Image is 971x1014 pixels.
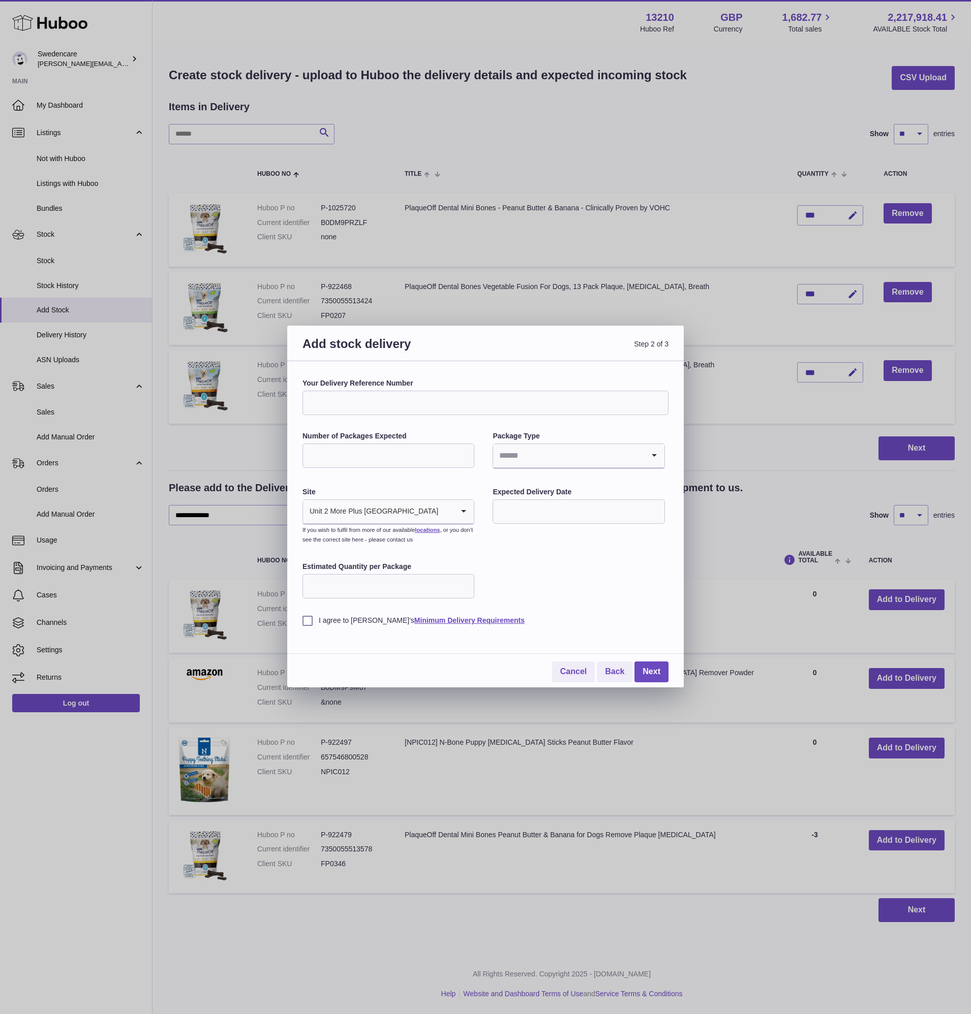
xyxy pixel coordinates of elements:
[415,527,440,533] a: locations
[493,444,644,467] input: Search for option
[302,562,474,572] label: Estimated Quantity per Package
[303,500,439,523] span: Unit 2 More Plus [GEOGRAPHIC_DATA]
[485,336,669,364] span: Step 2 of 3
[439,500,453,523] input: Search for option
[493,444,664,468] div: Search for option
[302,336,485,364] h3: Add stock delivery
[302,487,474,497] label: Site
[302,431,474,441] label: Number of Packages Expected
[493,431,664,441] label: Package Type
[493,487,664,497] label: Expected Delivery Date
[302,527,473,543] small: If you wish to fulfil from more of our available , or you don’t see the correct site here - pleas...
[414,616,525,624] a: Minimum Delivery Requirements
[303,500,474,524] div: Search for option
[634,661,669,682] a: Next
[302,616,669,625] label: I agree to [PERSON_NAME]'s
[597,661,632,682] a: Back
[552,661,595,682] a: Cancel
[302,378,669,388] label: Your Delivery Reference Number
